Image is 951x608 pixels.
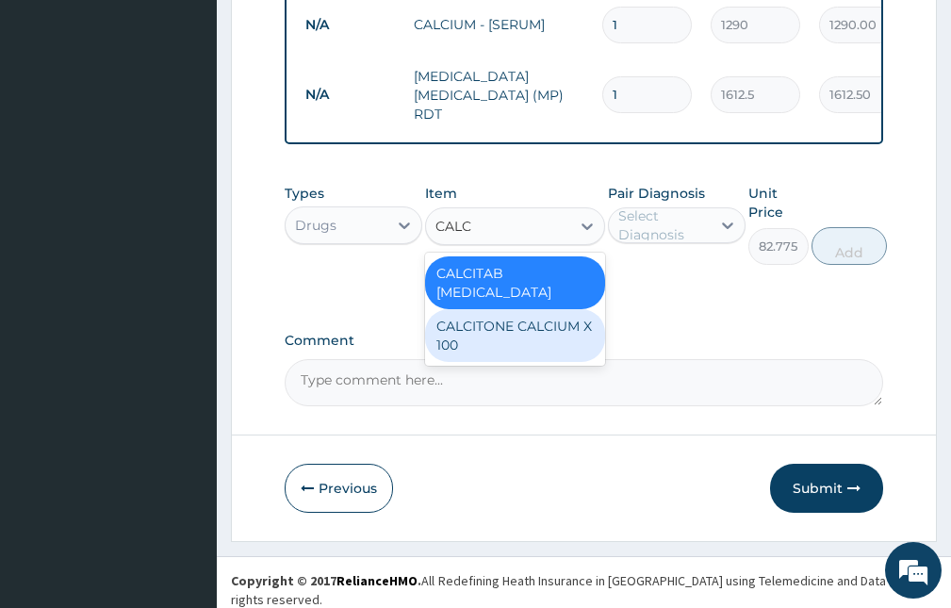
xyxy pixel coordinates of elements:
[618,206,709,244] div: Select Diagnosis
[425,184,457,203] label: Item
[295,216,336,235] div: Drugs
[608,184,705,203] label: Pair Diagnosis
[35,94,76,141] img: d_794563401_company_1708531726252_794563401
[812,227,887,265] button: Add
[438,571,937,590] div: Redefining Heath Insurance in [GEOGRAPHIC_DATA] using Telemedicine and Data Science!
[404,6,593,43] td: CALCIUM - [SERUM]
[748,184,808,222] label: Unit Price
[336,572,418,589] a: RelianceHMO
[296,77,404,112] td: N/A
[425,309,604,362] div: CALCITONE CALCIUM X 100
[9,406,359,472] textarea: Type your message and hit 'Enter'
[404,58,593,133] td: [MEDICAL_DATA] [MEDICAL_DATA] (MP) RDT
[309,9,354,55] div: Minimize live chat window
[285,186,324,202] label: Types
[98,106,317,130] div: Chat with us now
[296,8,404,42] td: N/A
[109,183,260,373] span: We're online!
[770,464,883,513] button: Submit
[231,572,421,589] strong: Copyright © 2017 .
[425,256,604,309] div: CALCITAB [MEDICAL_DATA]
[285,464,393,513] button: Previous
[285,333,883,349] label: Comment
